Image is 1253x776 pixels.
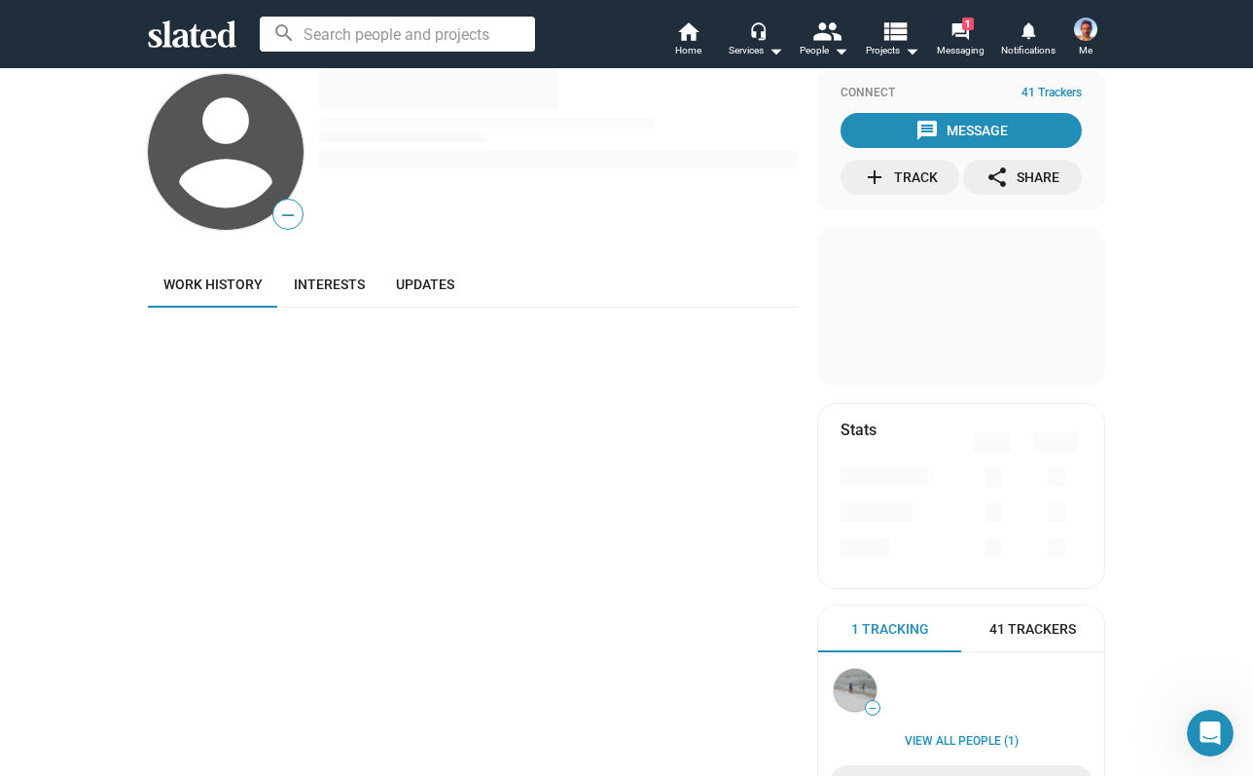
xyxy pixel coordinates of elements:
span: Messaging [937,39,984,62]
img: Gabriele Oricchio [1074,18,1097,41]
span: — [866,703,879,714]
a: View all People (1) [905,734,1019,750]
img: Liz Williamson [834,669,877,712]
span: 1 [962,18,974,30]
span: Me [1079,39,1092,62]
div: Message [915,113,1008,148]
mat-icon: arrow_drop_down [829,39,852,62]
mat-icon: headset_mic [749,21,767,39]
button: Projects [858,19,926,62]
a: Interests [278,261,380,308]
button: Services [722,19,790,62]
a: Home [654,19,722,62]
div: People [800,39,848,62]
mat-icon: arrow_drop_down [900,39,923,62]
mat-icon: view_list [880,17,909,45]
mat-icon: message [915,119,939,142]
span: Projects [866,39,919,62]
a: Updates [380,261,470,308]
mat-icon: home [676,19,699,43]
div: Track [863,160,938,195]
span: 41 Trackers [1021,86,1082,101]
span: — [273,203,303,228]
div: Services [729,39,783,62]
span: Updates [396,277,454,292]
div: Connect [841,86,1082,101]
mat-icon: arrow_drop_down [764,39,787,62]
button: Gabriele OricchioMe [1062,14,1109,64]
span: Notifications [1001,39,1056,62]
a: Work history [148,261,278,308]
mat-icon: add [863,166,886,189]
span: 41 Trackers [989,620,1076,639]
span: 1 Tracking [851,620,929,639]
button: Track [841,160,959,195]
a: 1Messaging [926,19,994,62]
a: Notifications [994,19,1062,62]
mat-icon: forum [950,21,969,40]
span: Interests [294,277,365,292]
button: Share [963,160,1082,195]
mat-card-title: Stats [841,420,877,440]
button: Message [841,113,1082,148]
mat-icon: people [812,17,841,45]
div: Share [985,160,1059,195]
mat-icon: notifications [1019,20,1037,39]
span: Home [675,39,701,62]
input: Search people and projects [260,17,535,52]
iframe: Intercom live chat [1187,710,1234,757]
button: People [790,19,858,62]
mat-icon: share [985,166,1009,189]
span: Work history [163,277,263,292]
